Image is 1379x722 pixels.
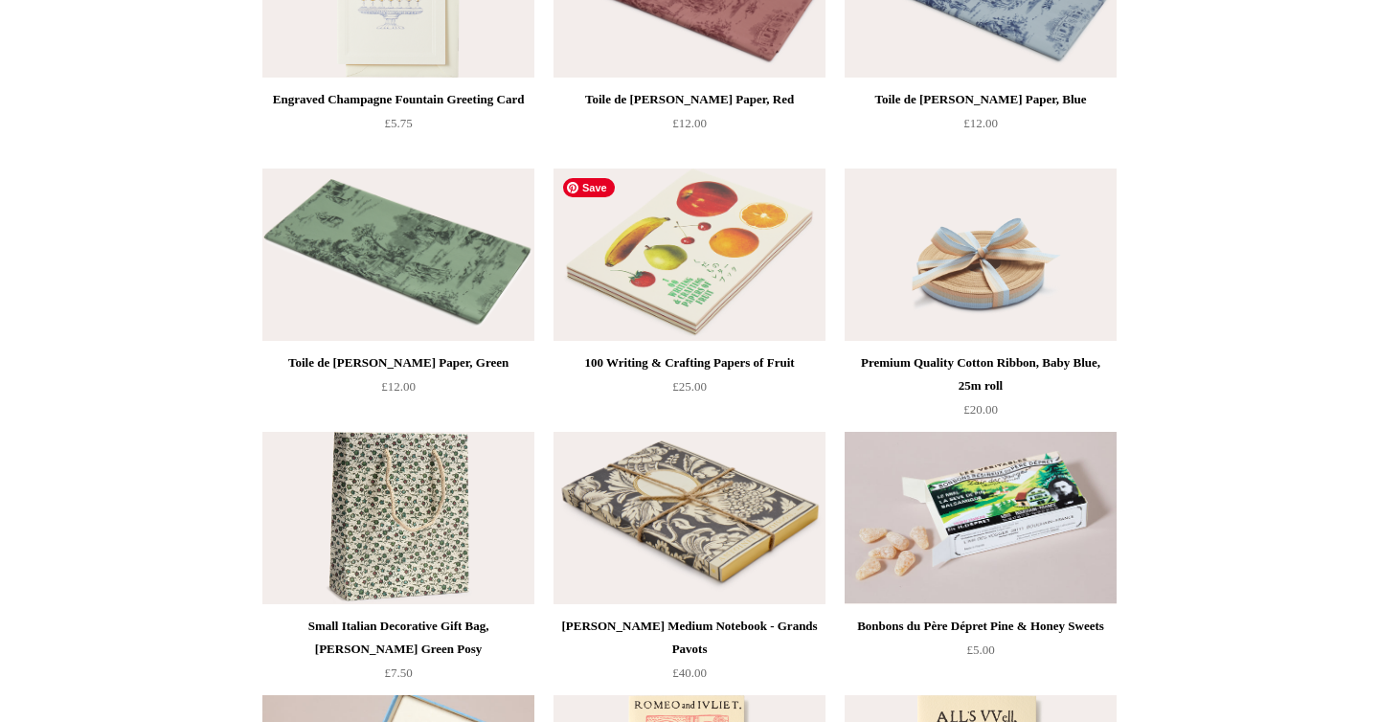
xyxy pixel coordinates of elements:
div: Toile de [PERSON_NAME] Paper, Red [558,88,821,111]
a: Small Italian Decorative Gift Bag, Remondini Green Posy Small Italian Decorative Gift Bag, Remond... [262,432,534,604]
a: 100 Writing & Crafting Papers of Fruit 100 Writing & Crafting Papers of Fruit [554,169,825,341]
img: Bonbons du Père Dépret Pine & Honey Sweets [845,432,1117,604]
span: £12.00 [963,116,998,130]
div: Premium Quality Cotton Ribbon, Baby Blue, 25m roll [849,351,1112,397]
div: Engraved Champagne Fountain Greeting Card [267,88,530,111]
a: Toile de Jouy Tissue Paper, Green Toile de Jouy Tissue Paper, Green [262,169,534,341]
a: Bonbons du Père Dépret Pine & Honey Sweets £5.00 [845,615,1117,693]
span: £12.00 [381,379,416,394]
a: Antoinette Poisson Medium Notebook - Grands Pavots Antoinette Poisson Medium Notebook - Grands Pa... [554,432,825,604]
a: Bonbons du Père Dépret Pine & Honey Sweets Bonbons du Père Dépret Pine & Honey Sweets [845,432,1117,604]
span: £7.50 [384,666,412,680]
div: Toile de [PERSON_NAME] Paper, Green [267,351,530,374]
span: Save [563,178,615,197]
a: 100 Writing & Crafting Papers of Fruit £25.00 [554,351,825,430]
span: £5.75 [384,116,412,130]
span: £12.00 [672,116,707,130]
a: Small Italian Decorative Gift Bag, [PERSON_NAME] Green Posy £7.50 [262,615,534,693]
a: Toile de [PERSON_NAME] Paper, Red £12.00 [554,88,825,167]
span: £20.00 [963,402,998,417]
span: £40.00 [672,666,707,680]
img: Toile de Jouy Tissue Paper, Green [262,169,534,341]
a: Premium Quality Cotton Ribbon, Baby Blue, 25m roll £20.00 [845,351,1117,430]
a: [PERSON_NAME] Medium Notebook - Grands Pavots £40.00 [554,615,825,693]
div: Toile de [PERSON_NAME] Paper, Blue [849,88,1112,111]
a: Engraved Champagne Fountain Greeting Card £5.75 [262,88,534,167]
img: 100 Writing & Crafting Papers of Fruit [554,169,825,341]
img: Small Italian Decorative Gift Bag, Remondini Green Posy [262,432,534,604]
span: £25.00 [672,379,707,394]
img: Antoinette Poisson Medium Notebook - Grands Pavots [554,432,825,604]
img: Premium Quality Cotton Ribbon, Baby Blue, 25m roll [845,169,1117,341]
div: [PERSON_NAME] Medium Notebook - Grands Pavots [558,615,821,661]
span: £5.00 [966,643,994,657]
div: 100 Writing & Crafting Papers of Fruit [558,351,821,374]
a: Premium Quality Cotton Ribbon, Baby Blue, 25m roll Premium Quality Cotton Ribbon, Baby Blue, 25m ... [845,169,1117,341]
a: Toile de [PERSON_NAME] Paper, Blue £12.00 [845,88,1117,167]
div: Small Italian Decorative Gift Bag, [PERSON_NAME] Green Posy [267,615,530,661]
div: Bonbons du Père Dépret Pine & Honey Sweets [849,615,1112,638]
a: Toile de [PERSON_NAME] Paper, Green £12.00 [262,351,534,430]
